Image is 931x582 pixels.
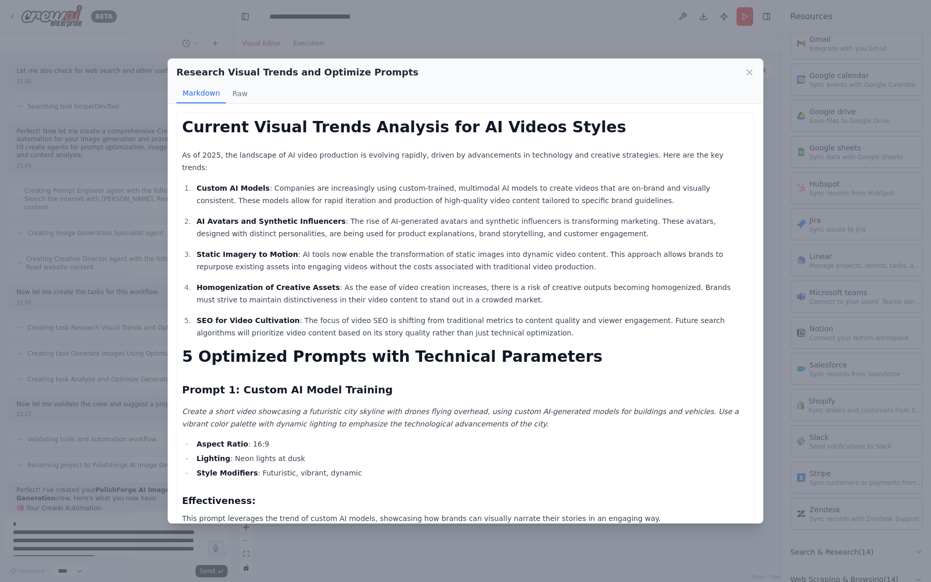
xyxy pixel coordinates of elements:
strong: Lighting [197,454,230,463]
li: : Futuristic, vibrant, dynamic [193,467,749,479]
h2: Prompt 1: Custom AI Model Training [182,382,749,397]
p: : The rise of AI-generated avatars and synthetic influencers is transforming marketing. These ava... [197,215,749,240]
li: : Neon lights at dusk [193,452,749,465]
p: As of 2025, the landscape of AI video production is evolving rapidly, driven by advancements in t... [182,149,749,174]
h3: Effectiveness: [182,494,749,508]
button: Raw [226,84,253,103]
h2: Research Visual Trends and Optimize Prompts [176,65,418,80]
strong: Custom AI Models [197,184,269,192]
p: : The focus of video SEO is shifting from traditional metrics to content quality and viewer engag... [197,314,749,339]
h1: Current Visual Trends Analysis for AI Videos Styles [182,118,749,136]
strong: Style Modifiers [197,469,258,477]
button: Markdown [176,84,226,103]
li: : 16:9 [193,438,749,450]
p: : AI tools now enable the transformation of static images into dynamic video content. This approa... [197,248,749,273]
strong: Static Imagery to Motion [197,250,298,258]
strong: Aspect Ratio [197,440,248,448]
strong: Homogenization of Creative Assets [197,283,340,292]
em: Create a short video showcasing a futuristic city skyline with drones flying overhead, using cust... [182,407,739,428]
p: : As the ease of video creation increases, there is a risk of creative outputs becoming homogeniz... [197,281,749,306]
h1: 5 Optimized Prompts with Technical Parameters [182,347,749,366]
strong: SEO for Video Cultivation [197,316,300,325]
p: : Companies are increasingly using custom-trained, multimodal AI models to create videos that are... [197,182,749,207]
strong: AI Avatars and Synthetic Influencers [197,217,346,225]
p: This prompt leverages the trend of custom AI models, showcasing how brands can visually narrate t... [182,512,749,525]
